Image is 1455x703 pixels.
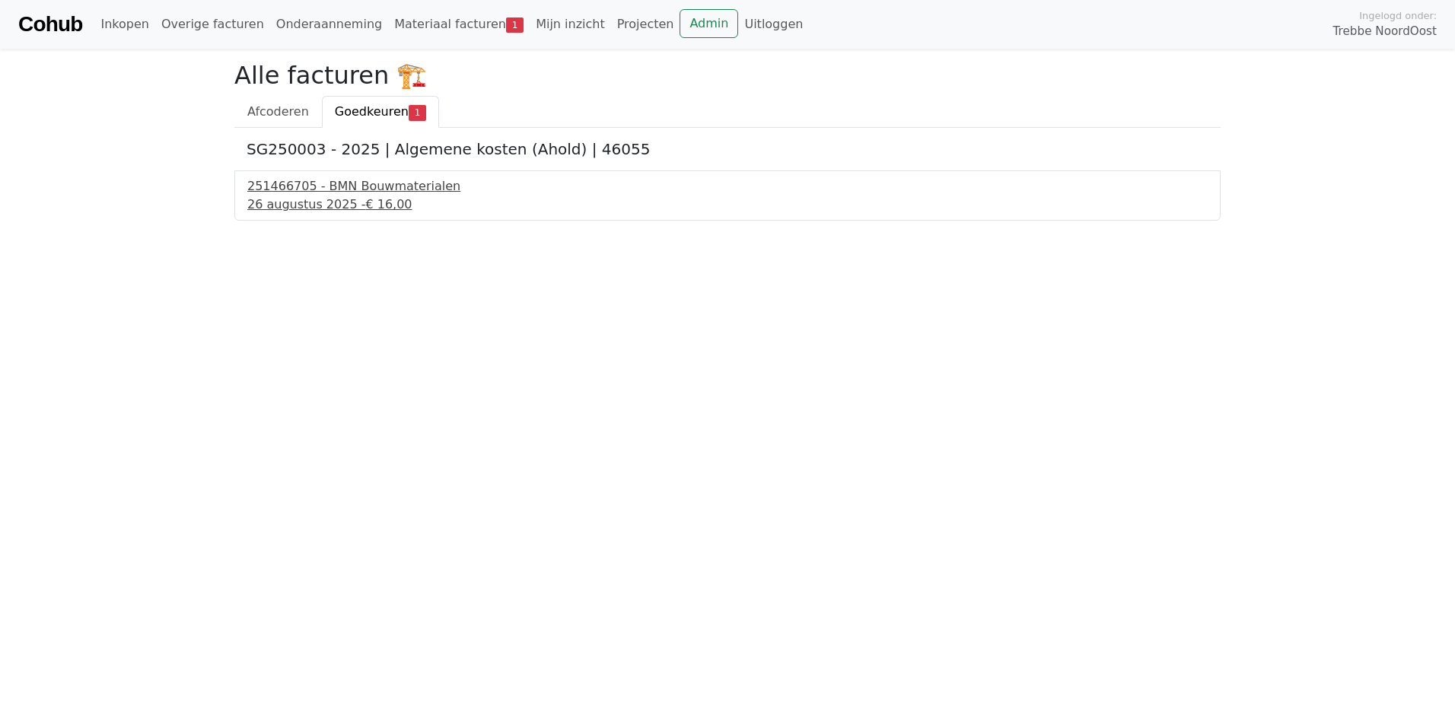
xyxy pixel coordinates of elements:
a: Materiaal facturen1 [388,9,530,40]
h5: SG250003 - 2025 | Algemene kosten (Ahold) | 46055 [247,140,1208,158]
a: Goedkeuren1 [322,96,439,128]
a: Mijn inzicht [530,9,611,40]
a: Uitloggen [738,9,809,40]
span: Trebbe NoordOost [1333,23,1437,40]
a: Overige facturen [155,9,270,40]
a: Onderaanneming [270,9,388,40]
span: 1 [409,105,426,120]
span: Goedkeuren [335,104,409,119]
span: € 16,00 [365,197,412,212]
a: Admin [680,9,738,38]
a: Afcoderen [234,96,322,128]
a: Inkopen [94,9,154,40]
a: Projecten [611,9,680,40]
a: Cohub [18,6,82,43]
span: 1 [506,17,524,33]
div: 251466705 - BMN Bouwmaterialen [247,177,1208,196]
span: Ingelogd onder: [1359,8,1437,23]
div: 26 augustus 2025 - [247,196,1208,214]
span: Afcoderen [247,104,309,119]
a: 251466705 - BMN Bouwmaterialen26 augustus 2025 -€ 16,00 [247,177,1208,214]
h2: Alle facturen 🏗️ [234,61,1221,90]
